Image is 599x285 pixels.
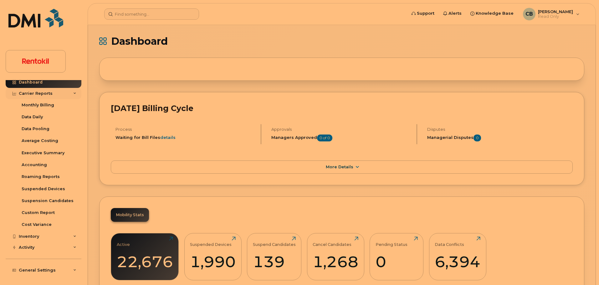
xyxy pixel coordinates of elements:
[111,37,168,46] span: Dashboard
[111,104,573,113] h2: [DATE] Billing Cycle
[317,135,332,141] span: 0 of 0
[435,237,464,247] div: Data Conflicts
[117,237,173,277] a: Active22,676
[253,252,296,271] div: 139
[313,237,358,277] a: Cancel Candidates1,268
[427,135,573,141] h5: Managerial Disputes
[190,237,236,277] a: Suspended Devices1,990
[427,127,573,132] h4: Disputes
[376,237,418,277] a: Pending Status0
[376,252,418,271] div: 0
[253,237,296,247] div: Suspend Candidates
[117,252,173,271] div: 22,676
[572,258,594,280] iframe: Messenger Launcher
[271,127,411,132] h4: Approvals
[313,237,351,247] div: Cancel Candidates
[190,252,236,271] div: 1,990
[474,135,481,141] span: 0
[313,252,358,271] div: 1,268
[435,252,480,271] div: 6,394
[326,165,353,169] span: More Details
[376,237,407,247] div: Pending Status
[190,237,232,247] div: Suspended Devices
[117,237,130,247] div: Active
[271,135,411,141] h5: Managers Approved
[160,135,176,140] a: details
[115,135,255,140] li: Waiting for Bill Files
[435,237,480,277] a: Data Conflicts6,394
[115,127,255,132] h4: Process
[253,237,296,277] a: Suspend Candidates139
